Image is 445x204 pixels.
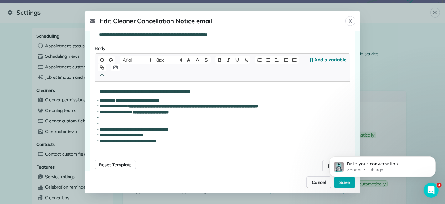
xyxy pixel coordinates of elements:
button: Close [345,16,355,26]
label: Body [95,45,350,51]
button: Reset Template [95,160,136,169]
span: Reset Template [99,162,132,168]
p: <> [99,72,105,78]
span: Edit Cleaner Cancellation Notice email [90,16,345,26]
button: <> [98,71,106,79]
span: Cancel [312,179,326,185]
span: 3 [437,183,442,188]
button: {} Add a variable [310,56,346,63]
iframe: Intercom live chat [424,183,439,198]
iframe: Intercom notifications message [320,143,445,187]
button: Cancel [306,176,331,188]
